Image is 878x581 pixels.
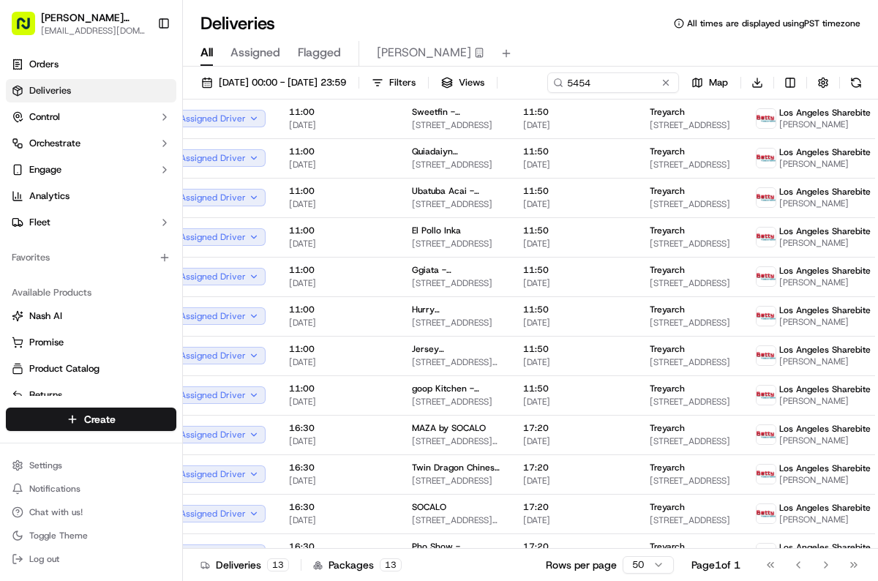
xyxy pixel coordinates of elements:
[709,76,728,89] span: Map
[84,227,89,239] span: •
[779,186,871,198] span: Los Angeles Sharebite
[289,383,389,394] span: 11:00
[29,327,112,342] span: Knowledge Base
[546,558,617,572] p: Rows per page
[757,188,776,207] img: betty.jpg
[118,321,241,348] a: 💻API Documentation
[779,395,871,407] span: [PERSON_NAME]
[146,363,177,374] span: Pylon
[6,331,176,354] button: Promise
[298,44,341,61] span: Flagged
[779,435,871,446] span: [PERSON_NAME]
[66,154,201,166] div: We're available if you need us!
[289,435,389,447] span: [DATE]
[523,198,626,210] span: [DATE]
[380,558,402,571] div: 13
[547,72,679,93] input: Type to search
[29,163,61,176] span: Engage
[523,396,626,408] span: [DATE]
[412,238,500,250] span: [STREET_ADDRESS]
[779,383,871,395] span: Los Angeles Sharebite
[650,185,685,197] span: Treyarch
[45,227,81,239] span: bettytllc
[412,383,500,394] span: goop Kitchen - [GEOGRAPHIC_DATA]
[195,72,353,93] button: [DATE] 00:00 - [DATE] 23:59
[650,343,685,355] span: Treyarch
[757,504,776,523] img: betty.jpg
[29,310,62,323] span: Nash AI
[757,425,776,444] img: betty.jpg
[412,106,500,118] span: Sweetfin - [GEOGRAPHIC_DATA][PERSON_NAME]
[15,252,38,276] img: bettytllc
[650,501,685,513] span: Treyarch
[289,541,389,552] span: 16:30
[289,225,389,236] span: 11:00
[289,317,389,329] span: [DATE]
[29,137,80,150] span: Orchestrate
[173,426,266,443] button: Assigned Driver
[523,356,626,368] span: [DATE]
[15,59,266,82] p: Welcome 👋
[757,307,776,326] img: betty.jpg
[691,558,740,572] div: Page 1 of 1
[31,140,57,166] img: 4281594248423_2fcf9dad9f2a874258b8_72.png
[779,462,871,474] span: Los Angeles Sharebite
[15,213,38,236] img: bettytllc
[84,412,116,427] span: Create
[12,310,170,323] a: Nash AI
[779,265,871,277] span: Los Angeles Sharebite
[523,383,626,394] span: 11:50
[249,144,266,162] button: Start new chat
[523,304,626,315] span: 11:50
[173,228,266,246] button: Assigned Driver
[523,277,626,289] span: [DATE]
[29,362,100,375] span: Product Catalog
[779,225,871,237] span: Los Angeles Sharebite
[6,502,176,522] button: Chat with us!
[6,281,176,304] div: Available Products
[412,185,500,197] span: Ubatuba Acai - [GEOGRAPHIC_DATA][PERSON_NAME]
[6,357,176,381] button: Product Catalog
[757,109,776,128] img: betty.jpg
[84,266,89,278] span: •
[41,25,146,37] span: [EMAIL_ADDRESS][DOMAIN_NAME]
[412,198,500,210] span: [STREET_ADDRESS]
[29,530,88,541] span: Toggle Theme
[6,549,176,569] button: Log out
[289,264,389,276] span: 11:00
[6,105,176,129] button: Control
[289,185,389,197] span: 11:00
[6,479,176,499] button: Notifications
[779,198,871,209] span: [PERSON_NAME]
[6,184,176,208] a: Analytics
[412,264,500,276] span: Ggiata - [GEOGRAPHIC_DATA]
[9,321,118,348] a: 📗Knowledge Base
[173,110,266,127] button: Assigned Driver
[41,10,146,25] button: [PERSON_NAME] Transportation
[779,344,871,356] span: Los Angeles Sharebite
[779,277,871,288] span: [PERSON_NAME]
[650,238,732,250] span: [STREET_ADDRESS]
[15,15,44,44] img: Nash
[650,383,685,394] span: Treyarch
[173,268,266,285] button: Assigned Driver
[650,277,732,289] span: [STREET_ADDRESS]
[29,483,80,495] span: Notifications
[289,396,389,408] span: [DATE]
[173,505,266,522] button: Assigned Driver
[138,327,235,342] span: API Documentation
[685,72,735,93] button: Map
[412,356,500,368] span: [STREET_ADDRESS][PERSON_NAME]
[6,455,176,476] button: Settings
[173,149,266,167] button: Assigned Driver
[779,514,871,525] span: [PERSON_NAME]
[779,423,871,435] span: Los Angeles Sharebite
[412,501,446,513] span: SOCALO
[200,558,289,572] div: Deliveries
[757,267,776,286] img: betty.jpg
[757,465,776,484] img: betty.jpg
[289,462,389,473] span: 16:30
[650,475,732,487] span: [STREET_ADDRESS]
[289,277,389,289] span: [DATE]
